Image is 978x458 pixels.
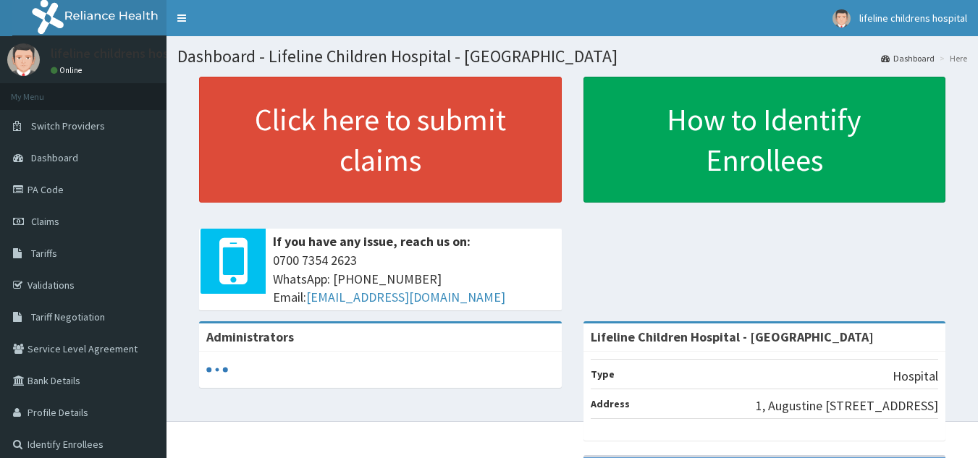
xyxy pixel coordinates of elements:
[31,247,57,260] span: Tariffs
[591,328,874,345] strong: Lifeline Children Hospital - [GEOGRAPHIC_DATA]
[31,215,59,228] span: Claims
[936,52,967,64] li: Here
[859,12,967,25] span: lifeline childrens hospital
[31,119,105,132] span: Switch Providers
[199,77,562,203] a: Click here to submit claims
[591,368,615,381] b: Type
[51,47,195,60] p: lifeline childrens hospital
[7,43,40,76] img: User Image
[51,65,85,75] a: Online
[31,151,78,164] span: Dashboard
[206,359,228,381] svg: audio-loading
[583,77,946,203] a: How to Identify Enrollees
[832,9,851,27] img: User Image
[273,233,471,250] b: If you have any issue, reach us on:
[31,310,105,323] span: Tariff Negotiation
[177,47,967,66] h1: Dashboard - Lifeline Children Hospital - [GEOGRAPHIC_DATA]
[756,396,938,415] p: 1, Augustine [STREET_ADDRESS]
[306,289,505,305] a: [EMAIL_ADDRESS][DOMAIN_NAME]
[591,397,630,410] b: Address
[893,367,938,386] p: Hospital
[881,52,935,64] a: Dashboard
[206,328,294,345] b: Administrators
[273,251,555,307] span: 0700 7354 2623 WhatsApp: [PHONE_NUMBER] Email:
